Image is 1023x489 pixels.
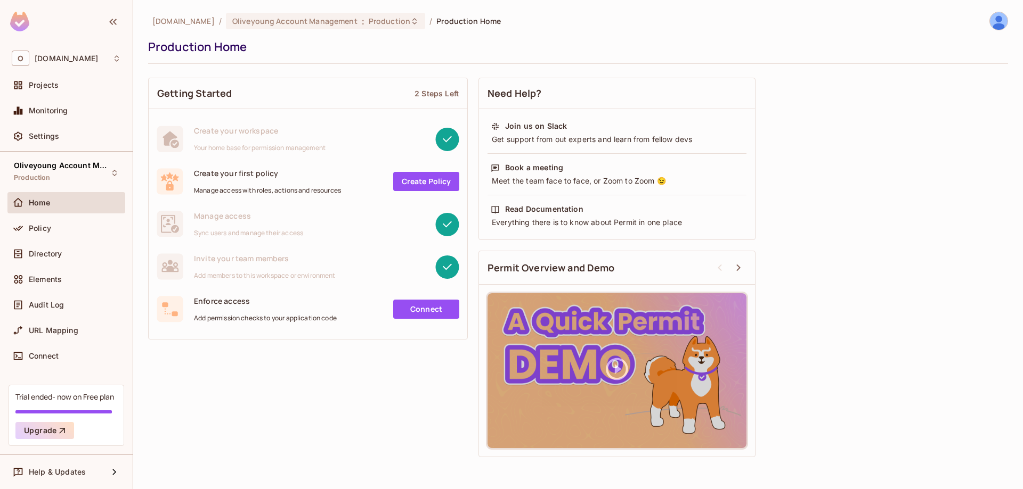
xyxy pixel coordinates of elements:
a: Connect [393,300,459,319]
span: Create your workspace [194,126,326,136]
div: Get support from out experts and learn from fellow devs [491,134,743,145]
span: Audit Log [29,301,64,309]
span: Add members to this workspace or environment [194,271,336,280]
span: Need Help? [488,87,542,100]
div: Everything there is to know about Permit in one place [491,217,743,228]
span: Monitoring [29,106,68,115]
div: Production Home [148,39,1003,55]
span: Home [29,198,51,207]
span: Oliveyoung Account Management [14,161,110,170]
span: : [361,17,365,26]
div: Meet the team face to face, or Zoom to Zoom 😉 [491,176,743,186]
div: Join us on Slack [505,121,567,131]
span: Policy [29,224,51,233]
span: Create your first policy [194,168,341,178]
li: / [219,16,222,26]
a: Create Policy [393,172,459,191]
span: Sync users and manage their access [194,229,303,237]
img: SReyMgAAAABJRU5ErkJggg== [10,12,29,31]
span: Enforce access [194,296,337,306]
span: Getting Started [157,87,232,100]
span: URL Mapping [29,326,78,335]
span: Connect [29,352,59,360]
img: 테크전략지원팀이선민 [990,12,1008,30]
span: Manage access with roles, actions and resources [194,186,341,195]
span: Directory [29,250,62,258]
span: Workspace: oliveyoung.co.kr [35,54,98,63]
span: Permit Overview and Demo [488,261,615,275]
div: 2 Steps Left [415,88,459,98]
span: Projects [29,81,59,89]
button: Upgrade [15,422,74,439]
span: Invite your team members [194,253,336,263]
span: Add permission checks to your application code [194,314,337,322]
span: Production [369,16,410,26]
span: Elements [29,275,62,284]
li: / [429,16,432,26]
span: Oliveyoung Account Management [232,16,358,26]
span: Production Home [436,16,501,26]
span: Production [14,173,51,182]
span: Your home base for permission management [194,144,326,152]
span: the active workspace [152,16,215,26]
span: Manage access [194,211,303,221]
span: Settings [29,132,59,140]
div: Read Documentation [505,204,583,214]
div: Trial ended- now on Free plan [15,392,114,402]
span: Help & Updates [29,468,86,476]
span: O [12,51,29,66]
div: Book a meeting [505,162,563,173]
